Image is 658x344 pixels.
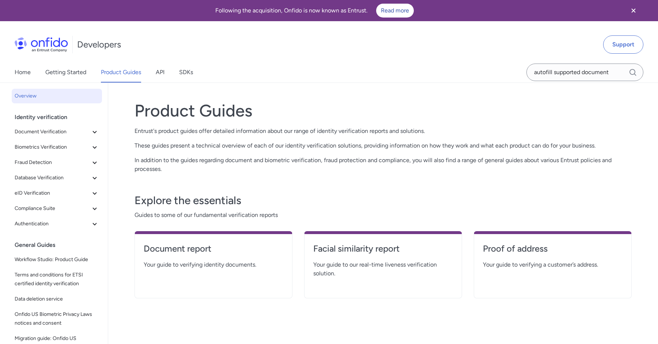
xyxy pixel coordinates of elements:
span: Terms and conditions for ETSI certified identity verification [15,271,99,288]
h1: Developers [77,39,121,50]
a: Getting Started [45,62,86,83]
div: General Guides [15,238,105,252]
p: These guides present a technical overview of each of our identity verification solutions, providi... [135,141,632,150]
span: Document Verification [15,127,90,136]
a: Terms and conditions for ETSI certified identity verification [12,268,102,291]
a: Home [15,62,31,83]
a: Support [603,35,643,54]
span: Your guide to verifying a customer’s address. [483,260,623,269]
span: Database Verification [15,173,90,182]
h4: Facial similarity report [313,243,453,255]
svg: Close banner [629,6,638,15]
a: Product Guides [101,62,141,83]
span: Data deletion service [15,295,99,303]
h4: Document report [144,243,283,255]
span: eID Verification [15,189,90,198]
button: Fraud Detection [12,155,102,170]
h3: Explore the essentials [135,193,632,208]
span: Onfido US Biometric Privacy Laws notices and consent [15,310,99,328]
h4: Proof of address [483,243,623,255]
span: Guides to some of our fundamental verification reports [135,211,632,219]
p: In addition to the guides regarding document and biometric verification, fraud protection and com... [135,156,632,173]
div: Following the acquisition, Onfido is now known as Entrust. [9,4,620,18]
button: Document Verification [12,125,102,139]
a: Read more [376,4,414,18]
a: Workflow Studio: Product Guide [12,252,102,267]
a: Onfido US Biometric Privacy Laws notices and consent [12,307,102,330]
img: Onfido Logo [15,37,68,52]
span: Authentication [15,219,90,228]
span: Your guide to verifying identity documents. [144,260,283,269]
button: Authentication [12,217,102,231]
span: Your guide to our real-time liveness verification solution. [313,260,453,278]
button: Database Verification [12,171,102,185]
span: Overview [15,92,99,100]
span: Fraud Detection [15,158,90,167]
a: Facial similarity report [313,243,453,260]
span: Compliance Suite [15,204,90,213]
span: Workflow Studio: Product Guide [15,255,99,264]
input: Onfido search input field [526,64,643,81]
button: Compliance Suite [12,201,102,216]
a: Proof of address [483,243,623,260]
a: Overview [12,89,102,103]
button: eID Verification [12,186,102,200]
button: Close banner [620,1,647,20]
p: Entrust's product guides offer detailed information about our range of identity verification repo... [135,127,632,135]
a: SDKs [179,62,193,83]
div: Identity verification [15,110,105,125]
button: Biometrics Verification [12,140,102,154]
a: API [156,62,164,83]
span: Biometrics Verification [15,143,90,152]
a: Data deletion service [12,292,102,306]
a: Document report [144,243,283,260]
h1: Product Guides [135,100,632,121]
